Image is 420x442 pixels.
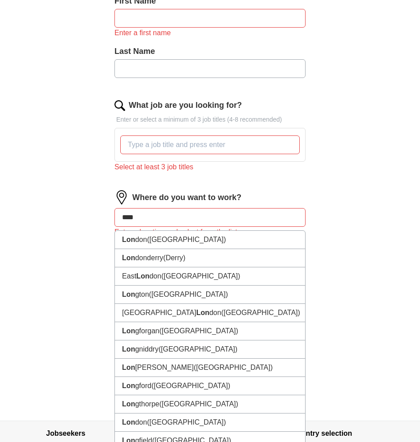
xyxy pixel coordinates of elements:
[114,190,129,205] img: location.png
[114,162,306,172] div: Select at least 3 job titles
[163,254,186,262] span: (Derry)
[196,309,209,316] strong: Lon
[159,327,238,335] span: ([GEOGRAPHIC_DATA])
[122,418,135,426] strong: Lon
[115,377,305,395] li: gford
[114,100,125,111] img: search.png
[151,382,230,389] span: ([GEOGRAPHIC_DATA])
[115,304,305,322] li: [GEOGRAPHIC_DATA] don
[159,345,237,353] span: ([GEOGRAPHIC_DATA])
[122,382,135,389] strong: Lon
[115,395,305,413] li: gthorpe
[194,364,273,371] span: ([GEOGRAPHIC_DATA])
[136,272,149,280] strong: Lon
[115,413,305,432] li: don
[122,236,135,243] strong: Lon
[149,291,228,298] span: ([GEOGRAPHIC_DATA])
[115,322,305,340] li: gforgan
[114,115,306,124] p: Enter or select a minimum of 3 job titles (4-8 recommended)
[147,236,226,243] span: ([GEOGRAPHIC_DATA])
[221,309,300,316] span: ([GEOGRAPHIC_DATA])
[115,249,305,267] li: donderry
[159,400,238,408] span: ([GEOGRAPHIC_DATA])
[115,286,305,304] li: gton
[114,45,306,57] label: Last Name
[147,418,226,426] span: ([GEOGRAPHIC_DATA])
[122,254,135,262] strong: Lon
[115,359,305,377] li: [PERSON_NAME]
[114,28,306,38] div: Enter a first name
[115,340,305,359] li: gniddry
[120,135,300,154] input: Type a job title and press enter
[122,327,135,335] strong: Lon
[132,192,241,204] label: Where do you want to work?
[122,400,135,408] strong: Lon
[122,364,135,371] strong: Lon
[115,267,305,286] li: East don
[161,272,240,280] span: ([GEOGRAPHIC_DATA])
[129,99,242,111] label: What job are you looking for?
[115,231,305,249] li: don
[122,291,135,298] strong: Lon
[114,227,306,237] div: Enter a location and select from the list
[122,345,135,353] strong: Lon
